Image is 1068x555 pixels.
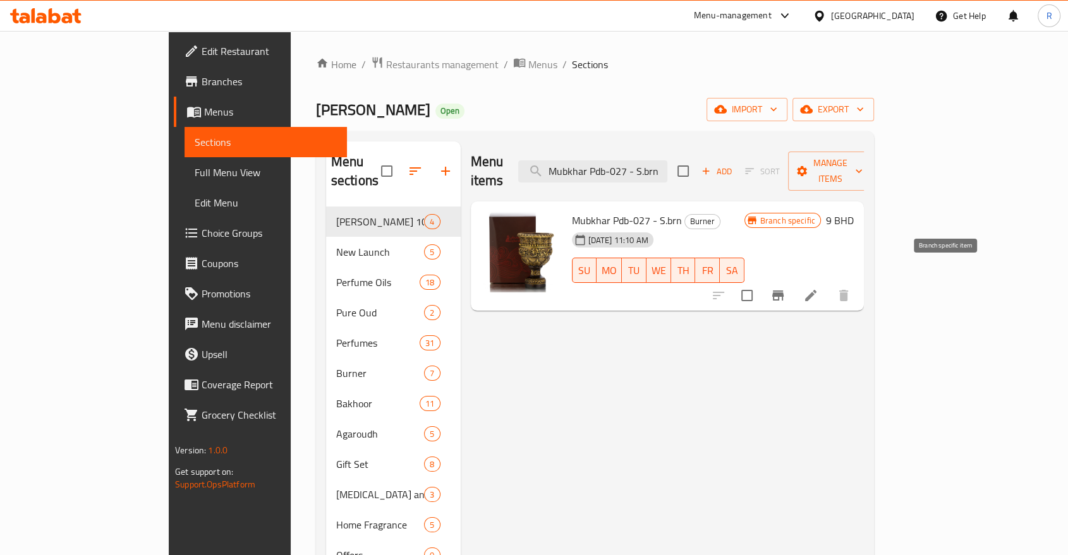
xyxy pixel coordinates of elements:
[646,258,671,283] button: WE
[174,369,347,400] a: Coverage Report
[700,164,734,179] span: Add
[425,519,439,531] span: 5
[627,261,641,280] span: TU
[336,214,425,229] span: [PERSON_NAME] 100 Years Limited Edition
[826,212,854,229] h6: 9 BHD
[204,104,337,119] span: Menus
[720,258,744,283] button: SA
[202,377,337,392] span: Coverage Report
[336,335,420,350] span: Perfumes
[202,407,337,422] span: Grocery Checklist
[425,458,439,470] span: 8
[513,56,557,73] a: Menus
[763,280,793,311] button: Branch-specific-item
[195,195,337,210] span: Edit Menu
[572,258,597,283] button: SU
[717,102,777,117] span: import
[435,105,464,116] span: Open
[336,396,420,411] span: Bakhoor
[326,267,461,297] div: Perfume Oils18
[700,261,715,280] span: FR
[336,426,425,441] span: Agaroudh
[424,517,440,532] div: items
[174,97,347,127] a: Menus
[676,261,691,280] span: TH
[622,258,646,283] button: TU
[326,510,461,540] div: Home Fragrance5
[684,214,720,229] div: Burner
[424,305,440,320] div: items
[326,419,461,449] div: Agaroudh5
[174,66,347,97] a: Branches
[671,258,696,283] button: TH
[386,57,499,72] span: Restaurants management
[828,280,859,311] button: delete
[694,8,772,23] div: Menu-management
[202,256,337,271] span: Coupons
[425,246,439,258] span: 5
[336,275,420,290] span: Perfume Oils
[202,316,337,331] span: Menu disclaimer
[336,517,425,532] span: Home Fragrance
[803,288,818,303] a: Edit menu item
[336,244,425,260] span: New Launch
[174,278,347,309] a: Promotions
[528,57,557,72] span: Menus
[1046,9,1052,23] span: R
[792,98,874,121] button: export
[798,155,863,187] span: Manage items
[696,162,737,181] span: Add item
[336,487,425,502] div: Skin care and Beauty
[420,275,440,290] div: items
[336,366,425,381] span: Burner
[185,157,347,188] a: Full Menu View
[331,152,381,190] h2: Menu sections
[175,463,233,480] span: Get support on:
[185,127,347,157] a: Sections
[316,95,430,124] span: [PERSON_NAME]
[471,152,504,190] h2: Menu items
[202,286,337,301] span: Promotions
[326,388,461,419] div: Bakhoor11
[425,307,439,319] span: 2
[831,9,914,23] div: [GEOGRAPHIC_DATA]
[185,188,347,218] a: Edit Menu
[195,165,337,180] span: Full Menu View
[424,244,440,260] div: items
[695,258,720,283] button: FR
[174,248,347,278] a: Coupons
[578,261,592,280] span: SU
[734,282,760,309] span: Select to update
[652,261,666,280] span: WE
[202,347,337,362] span: Upsell
[175,476,255,492] a: Support.OpsPlatform
[326,358,461,388] div: Burner7
[435,104,464,119] div: Open
[316,56,874,73] nav: breadcrumb
[420,277,439,289] span: 18
[518,160,667,182] input: search
[174,36,347,66] a: Edit Restaurant
[707,98,787,121] button: import
[420,337,439,349] span: 31
[195,134,337,150] span: Sections
[336,305,425,320] span: Pure Oud
[696,162,737,181] button: Add
[425,216,439,228] span: 4
[336,457,425,472] span: Gift Set
[420,398,439,410] span: 11
[326,297,461,328] div: Pure Oud2
[175,442,206,458] span: Version:
[725,261,739,280] span: SA
[208,442,228,458] span: 1.0.0
[326,479,461,510] div: [MEDICAL_DATA] and Beauty3
[788,152,873,191] button: Manage items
